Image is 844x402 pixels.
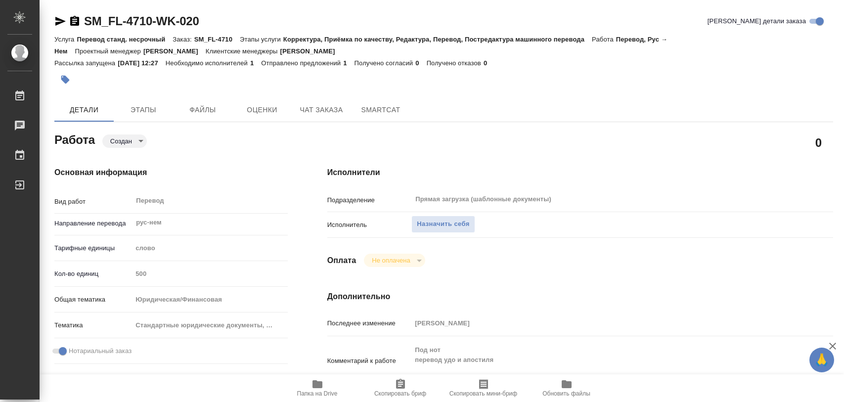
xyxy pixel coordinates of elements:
[411,342,791,378] textarea: Под нот перевод удо и апостиля
[592,36,616,43] p: Работа
[54,219,132,228] p: Направление перевода
[815,134,822,151] h2: 0
[374,390,426,397] span: Скопировать бриф
[327,167,833,179] h4: Исполнители
[327,291,833,303] h4: Дополнительно
[132,240,287,257] div: слово
[166,59,250,67] p: Необходимо исполнителей
[60,104,108,116] span: Детали
[120,104,167,116] span: Этапы
[813,350,830,370] span: 🙏
[261,59,343,67] p: Отправлено предложений
[118,59,166,67] p: [DATE] 12:27
[107,137,135,145] button: Создан
[54,167,288,179] h4: Основная информация
[250,59,261,67] p: 1
[69,346,132,356] span: Нотариальный заказ
[54,197,132,207] p: Вид работ
[54,59,118,67] p: Рассылка запущена
[238,104,286,116] span: Оценки
[54,269,132,279] p: Кол-во единиц
[276,374,359,402] button: Папка на Drive
[542,390,590,397] span: Обновить файлы
[364,254,425,267] div: Создан
[173,36,194,43] p: Заказ:
[206,47,280,55] p: Клиентские менеджеры
[132,291,287,308] div: Юридическая/Финансовая
[327,220,412,230] p: Исполнитель
[54,320,132,330] p: Тематика
[359,374,442,402] button: Скопировать бриф
[369,256,413,265] button: Не оплачена
[102,134,147,148] div: Создан
[283,36,592,43] p: Корректура, Приёмка по качеству, Редактура, Перевод, Постредактура машинного перевода
[417,219,469,230] span: Назначить себя
[327,356,412,366] p: Комментарий к работе
[54,36,77,43] p: Услуга
[525,374,608,402] button: Обновить файлы
[194,36,240,43] p: SM_FL-4710
[411,216,475,233] button: Назначить себя
[427,59,484,67] p: Получено отказов
[809,348,834,372] button: 🙏
[54,243,132,253] p: Тарифные единицы
[449,390,517,397] span: Скопировать мини-бриф
[415,59,426,67] p: 0
[54,295,132,305] p: Общая тематика
[327,255,356,267] h4: Оплата
[84,14,199,28] a: SM_FL-4710-WK-020
[132,317,287,334] div: Стандартные юридические документы, договоры, уставы
[280,47,343,55] p: [PERSON_NAME]
[442,374,525,402] button: Скопировать мини-бриф
[327,318,412,328] p: Последнее изменение
[54,69,76,90] button: Добавить тэг
[240,36,283,43] p: Этапы услуги
[357,104,404,116] span: SmartCat
[708,16,806,26] span: [PERSON_NAME] детали заказа
[75,47,143,55] p: Проектный менеджер
[297,390,338,397] span: Папка на Drive
[69,15,81,27] button: Скопировать ссылку
[327,195,412,205] p: Подразделение
[343,59,354,67] p: 1
[132,267,287,281] input: Пустое поле
[411,316,791,330] input: Пустое поле
[77,36,173,43] p: Перевод станд. несрочный
[298,104,345,116] span: Чат заказа
[484,59,494,67] p: 0
[179,104,226,116] span: Файлы
[355,59,416,67] p: Получено согласий
[54,130,95,148] h2: Работа
[143,47,206,55] p: [PERSON_NAME]
[54,15,66,27] button: Скопировать ссылку для ЯМессенджера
